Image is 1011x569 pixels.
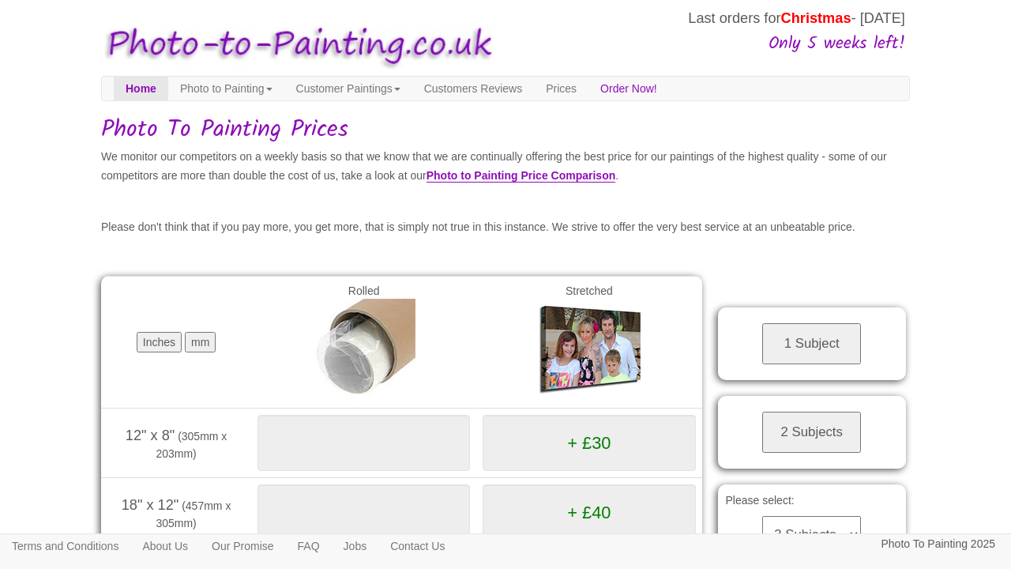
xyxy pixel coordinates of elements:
[588,77,669,100] a: Order Now!
[332,534,379,558] a: Jobs
[101,117,910,143] h1: Photo To Painting Prices
[881,534,995,554] p: Photo To Painting 2025
[200,534,286,558] a: Our Promise
[93,15,498,76] img: Photo to Painting
[427,169,616,183] a: Photo to Painting Price Comparison
[122,497,179,513] span: 18" x 12"
[126,428,175,443] span: 12" x 8"
[534,77,588,100] a: Prices
[567,503,611,522] span: + £40
[538,299,641,401] img: Gallery Wrap
[762,323,861,364] button: 1 Subject
[168,77,284,100] a: Photo to Painting
[412,77,534,100] a: Customers Reviews
[378,534,457,558] a: Contact Us
[101,147,910,186] p: We monitor our competitors on a weekly basis so that we know that we are continually offering the...
[251,277,476,409] td: Rolled
[718,484,907,569] div: Please select:
[130,534,200,558] a: About Us
[501,35,905,54] h3: Only 5 weeks left!
[156,430,227,460] span: (305mm x 203mm)
[762,412,861,453] button: 2 Subjects
[313,299,415,401] img: Rolled
[101,217,910,237] p: Please don't think that if you pay more, you get more, that is simply not true in this instance. ...
[284,77,412,100] a: Customer Paintings
[114,77,168,100] a: Home
[781,10,851,26] span: Christmas
[688,10,905,26] span: Last orders for - [DATE]
[185,332,216,352] button: mm
[137,332,182,352] button: Inches
[156,499,231,529] span: (457mm x 305mm)
[476,277,701,409] td: Stretched
[286,534,332,558] a: FAQ
[567,433,611,453] span: + £30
